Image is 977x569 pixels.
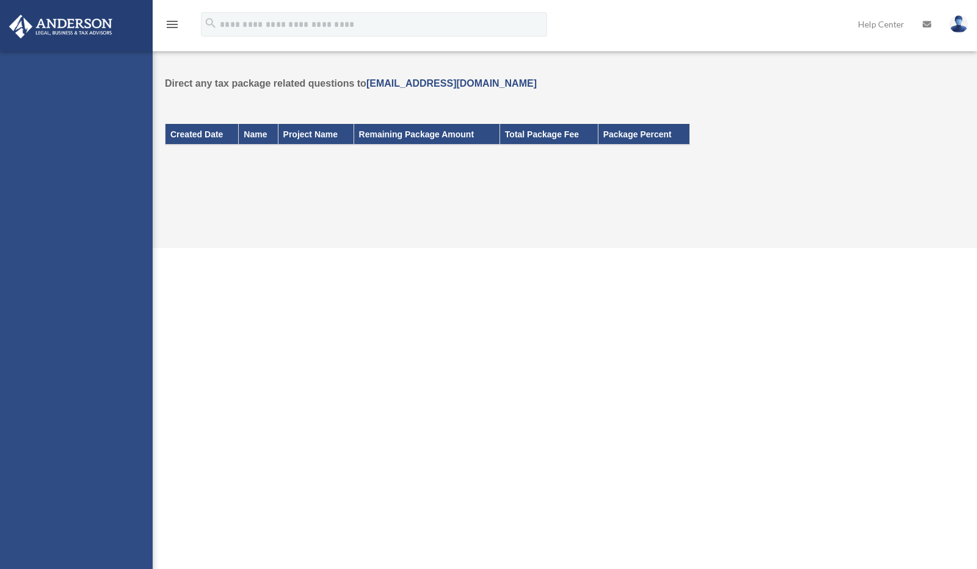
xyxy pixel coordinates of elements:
[165,21,180,32] a: menu
[950,15,968,33] img: User Pic
[165,78,537,89] strong: Direct any tax package related questions to
[239,124,278,145] th: Name
[499,124,598,145] th: Total Package Fee
[165,17,180,32] i: menu
[5,15,116,38] img: Anderson Advisors Platinum Portal
[366,78,537,89] a: [EMAIL_ADDRESS][DOMAIN_NAME]
[278,124,354,145] th: Project Name
[598,124,689,145] th: Package Percent
[165,124,239,145] th: Created Date
[204,16,217,30] i: search
[354,124,499,145] th: Remaining Package Amount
